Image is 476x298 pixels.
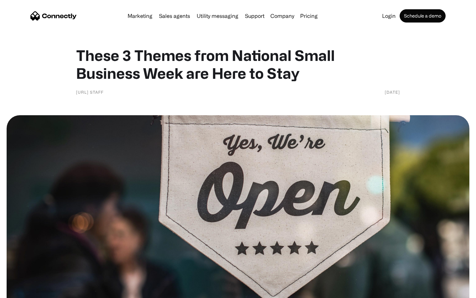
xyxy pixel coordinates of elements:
[13,286,40,296] ul: Language list
[400,9,446,23] a: Schedule a demo
[194,13,241,19] a: Utility messaging
[156,13,193,19] a: Sales agents
[297,13,320,19] a: Pricing
[270,11,294,21] div: Company
[30,11,77,21] a: home
[76,89,103,95] div: [URL] Staff
[125,13,155,19] a: Marketing
[385,89,400,95] div: [DATE]
[7,286,40,296] aside: Language selected: English
[268,11,296,21] div: Company
[242,13,267,19] a: Support
[76,46,400,82] h1: These 3 Themes from National Small Business Week are Here to Stay
[379,13,398,19] a: Login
